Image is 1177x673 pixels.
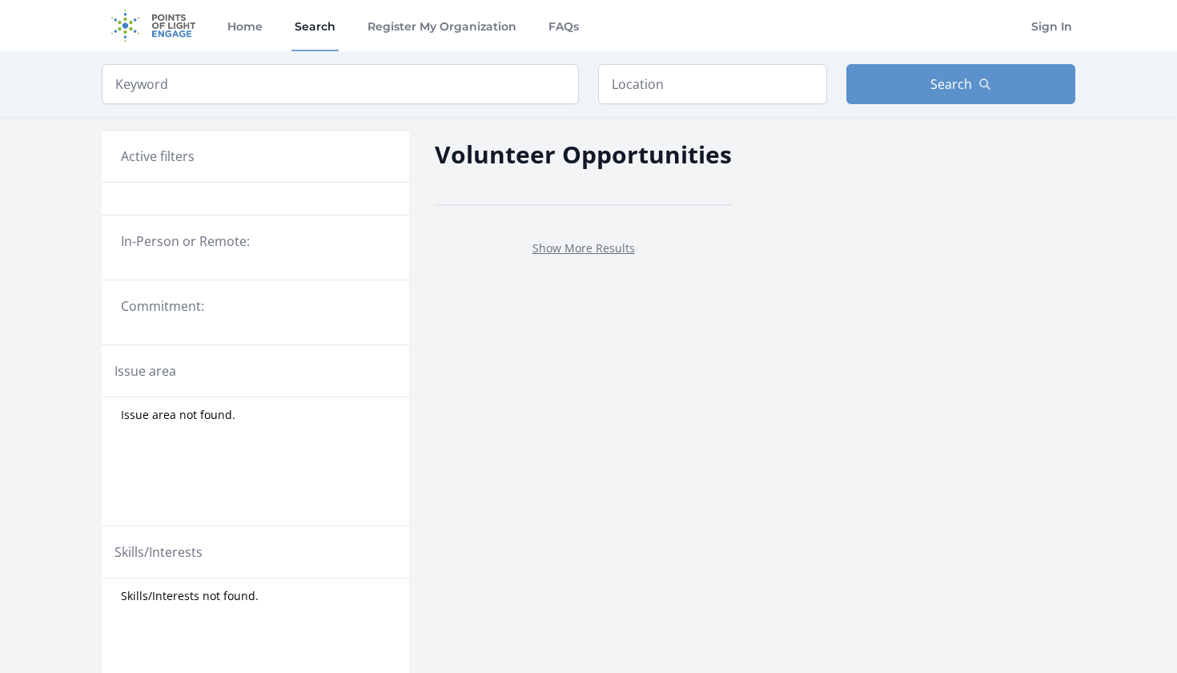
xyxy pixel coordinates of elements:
a: Show More Results [532,240,635,256]
legend: Skills/Interests [114,542,203,562]
input: Keyword [102,64,579,104]
h3: Active filters [121,147,195,166]
button: Search [846,64,1075,104]
legend: Issue area [114,361,176,381]
h2: Volunteer Opportunities [435,136,732,172]
legend: In-Person or Remote: [121,232,390,251]
span: Issue area not found. [121,407,235,423]
input: Location [598,64,827,104]
span: Search [930,75,972,94]
span: Skills/Interests not found. [121,588,259,604]
legend: Commitment: [121,296,390,316]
